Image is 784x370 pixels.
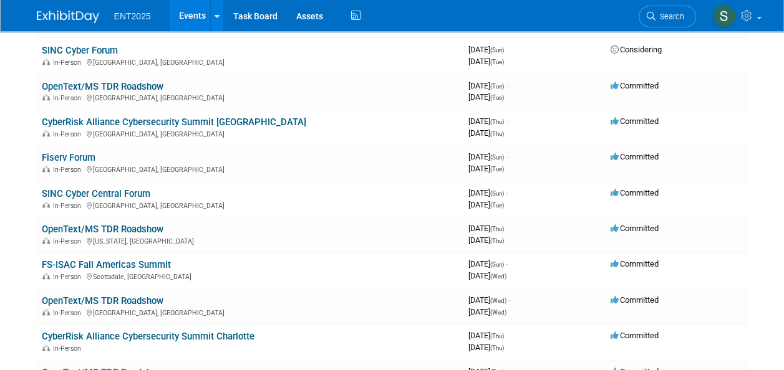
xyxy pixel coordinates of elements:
[468,271,506,280] span: [DATE]
[42,307,458,317] div: [GEOGRAPHIC_DATA], [GEOGRAPHIC_DATA]
[490,166,504,173] span: (Tue)
[506,116,508,126] span: -
[468,295,510,305] span: [DATE]
[490,83,504,90] span: (Tue)
[490,190,504,197] span: (Sun)
[42,94,50,100] img: In-Person Event
[490,94,504,101] span: (Tue)
[490,261,504,268] span: (Sun)
[506,152,508,161] span: -
[468,164,504,173] span: [DATE]
[468,331,508,340] span: [DATE]
[42,200,458,210] div: [GEOGRAPHIC_DATA], [GEOGRAPHIC_DATA]
[468,81,508,90] span: [DATE]
[506,331,508,340] span: -
[468,235,504,245] span: [DATE]
[490,154,504,161] span: (Sun)
[468,343,504,352] span: [DATE]
[490,344,504,351] span: (Thu)
[508,295,510,305] span: -
[42,188,150,199] a: SINC Cyber Central Forum
[468,152,508,161] span: [DATE]
[506,45,508,54] span: -
[42,271,458,281] div: Scottsdale, [GEOGRAPHIC_DATA]
[53,166,85,174] span: In-Person
[53,59,85,67] span: In-Person
[611,331,659,340] span: Committed
[42,164,458,174] div: [GEOGRAPHIC_DATA], [GEOGRAPHIC_DATA]
[42,235,458,245] div: [US_STATE], [GEOGRAPHIC_DATA]
[42,309,50,315] img: In-Person Event
[506,81,508,90] span: -
[490,273,506,280] span: (Wed)
[37,11,99,23] img: ExhibitDay
[53,273,85,281] span: In-Person
[611,259,659,268] span: Committed
[490,225,504,232] span: (Thu)
[490,297,506,304] span: (Wed)
[468,224,508,233] span: [DATE]
[611,224,659,233] span: Committed
[468,92,504,102] span: [DATE]
[42,92,458,102] div: [GEOGRAPHIC_DATA], [GEOGRAPHIC_DATA]
[468,128,504,138] span: [DATE]
[712,4,736,28] img: Stephanie Silva
[611,152,659,161] span: Committed
[42,59,50,65] img: In-Person Event
[468,45,508,54] span: [DATE]
[468,188,508,197] span: [DATE]
[42,237,50,244] img: In-Person Event
[611,188,659,197] span: Committed
[468,57,504,66] span: [DATE]
[53,237,85,245] span: In-Person
[490,59,504,65] span: (Tue)
[53,309,85,317] span: In-Person
[490,202,504,209] span: (Tue)
[468,200,504,209] span: [DATE]
[42,259,171,270] a: FS-ISAC Fall Americas Summit
[611,45,662,54] span: Considering
[468,307,506,316] span: [DATE]
[490,130,504,137] span: (Thu)
[506,224,508,233] span: -
[42,57,458,67] div: [GEOGRAPHIC_DATA], [GEOGRAPHIC_DATA]
[53,202,85,210] span: In-Person
[490,237,504,244] span: (Thu)
[42,331,254,342] a: CyberRisk Alliance Cybersecurity Summit Charlotte
[611,295,659,305] span: Committed
[42,295,163,306] a: OpenText/MS TDR Roadshow
[53,344,85,353] span: In-Person
[611,116,659,126] span: Committed
[42,152,95,163] a: Fiserv Forum
[490,47,504,54] span: (Sun)
[114,11,151,21] span: ENT2025
[42,166,50,172] img: In-Person Event
[490,333,504,339] span: (Thu)
[42,202,50,208] img: In-Person Event
[490,118,504,125] span: (Thu)
[611,81,659,90] span: Committed
[42,128,458,138] div: [GEOGRAPHIC_DATA], [GEOGRAPHIC_DATA]
[42,45,118,56] a: SINC Cyber Forum
[42,81,163,92] a: OpenText/MS TDR Roadshow
[506,259,508,268] span: -
[42,224,163,235] a: OpenText/MS TDR Roadshow
[656,12,684,21] span: Search
[639,6,696,27] a: Search
[42,116,306,128] a: CyberRisk Alliance Cybersecurity Summit [GEOGRAPHIC_DATA]
[42,273,50,279] img: In-Person Event
[42,130,50,136] img: In-Person Event
[53,130,85,138] span: In-Person
[53,94,85,102] span: In-Person
[42,344,50,351] img: In-Person Event
[490,309,506,316] span: (Wed)
[468,116,508,126] span: [DATE]
[468,259,508,268] span: [DATE]
[506,188,508,197] span: -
